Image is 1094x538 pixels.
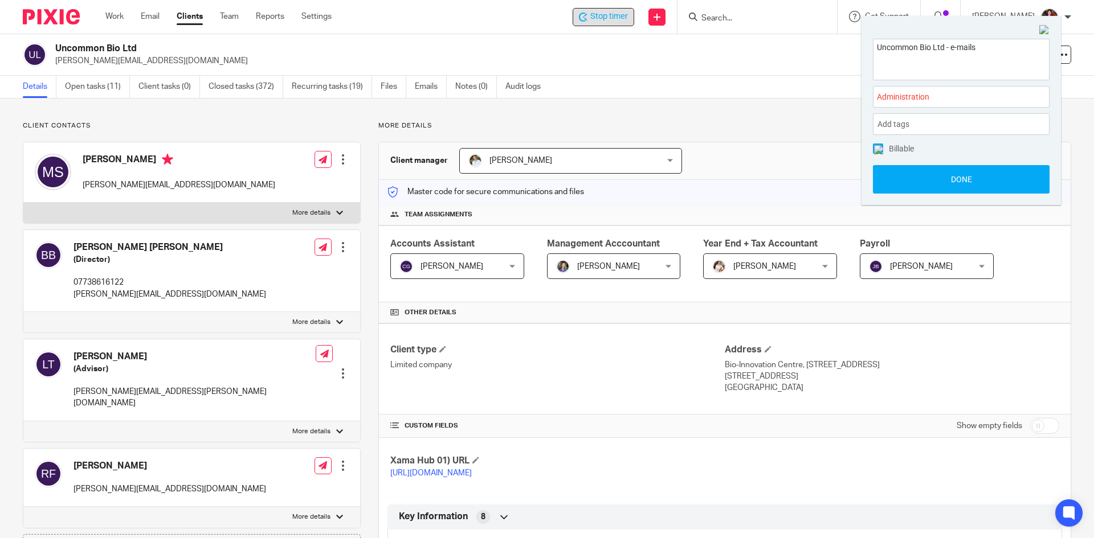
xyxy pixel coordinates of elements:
[725,344,1059,356] h4: Address
[874,145,883,154] img: checked.png
[83,154,275,168] h4: [PERSON_NAME]
[390,421,725,430] h4: CUSTOM FIELDS
[505,76,549,98] a: Audit logs
[390,155,448,166] h3: Client manager
[35,241,62,269] img: svg%3E
[556,260,570,273] img: 1530183611242%20(1).jpg
[74,289,266,300] p: [PERSON_NAME][EMAIL_ADDRESS][DOMAIN_NAME]
[23,9,80,24] img: Pixie
[378,121,1071,130] p: More details
[415,76,447,98] a: Emails
[83,179,275,191] p: [PERSON_NAME][EMAIL_ADDRESS][DOMAIN_NAME]
[74,351,316,363] h4: [PERSON_NAME]
[972,11,1035,22] p: [PERSON_NAME]
[405,308,456,317] span: Other details
[177,11,203,22] a: Clients
[590,11,628,23] span: Stop timer
[292,76,372,98] a: Recurring tasks (19)
[468,154,482,167] img: sarah-royle.jpg
[405,210,472,219] span: Team assignments
[957,420,1022,432] label: Show empty fields
[1039,25,1050,35] img: Close
[381,76,406,98] a: Files
[869,260,883,273] img: svg%3E
[74,363,316,375] h5: (Advisor)
[725,359,1059,371] p: Bio-Innovation Centre, [STREET_ADDRESS]
[292,427,330,436] p: More details
[35,154,71,190] img: svg%3E
[74,460,266,472] h4: [PERSON_NAME]
[725,371,1059,382] p: [STREET_ADDRESS]
[301,11,332,22] a: Settings
[455,76,497,98] a: Notes (0)
[889,145,914,153] span: Billable
[860,239,890,248] span: Payroll
[74,386,316,409] p: [PERSON_NAME][EMAIL_ADDRESS][PERSON_NAME][DOMAIN_NAME]
[712,260,726,273] img: Kayleigh%20Henson.jpeg
[390,455,725,467] h4: Xama Hub 01) URL
[390,359,725,371] p: Limited company
[55,55,916,67] p: [PERSON_NAME][EMAIL_ADDRESS][DOMAIN_NAME]
[390,469,472,477] a: [URL][DOMAIN_NAME]
[23,121,361,130] p: Client contacts
[399,260,413,273] img: svg%3E
[256,11,284,22] a: Reports
[141,11,160,22] a: Email
[421,262,483,270] span: [PERSON_NAME]
[220,11,239,22] a: Team
[877,91,1020,103] span: Administration
[74,277,266,288] p: 07738616122
[74,483,266,495] p: [PERSON_NAME][EMAIL_ADDRESS][DOMAIN_NAME]
[55,43,744,55] h2: Uncommon Bio Ltd
[390,344,725,356] h4: Client type
[35,351,62,378] img: svg%3E
[23,43,47,67] img: svg%3E
[74,241,266,253] h4: [PERSON_NAME] [PERSON_NAME]
[725,382,1059,393] p: [GEOGRAPHIC_DATA]
[292,318,330,327] p: More details
[138,76,200,98] a: Client tasks (0)
[399,511,468,523] span: Key Information
[387,186,584,198] p: Master code for secure communications and files
[703,239,818,248] span: Year End + Tax Accountant
[481,511,485,523] span: 8
[292,208,330,217] p: More details
[292,512,330,521] p: More details
[733,262,796,270] span: [PERSON_NAME]
[390,239,475,248] span: Accounts Assistant
[35,460,62,487] img: svg%3E
[547,239,660,248] span: Management Acccountant
[873,165,1050,194] button: Done
[489,157,552,165] span: [PERSON_NAME]
[577,262,640,270] span: [PERSON_NAME]
[105,11,124,22] a: Work
[162,154,173,165] i: Primary
[1040,8,1059,26] img: Nicole.jpeg
[65,76,130,98] a: Open tasks (11)
[873,39,1049,76] textarea: Uncommon Bio Ltd - e-mails
[74,254,266,265] h5: (Director)
[890,262,953,270] span: [PERSON_NAME]
[865,13,909,20] span: Get Support
[23,76,56,98] a: Details
[573,8,634,26] div: Uncommon Bio Ltd
[209,76,283,98] a: Closed tasks (372)
[877,116,915,133] span: Add tags
[700,14,803,24] input: Search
